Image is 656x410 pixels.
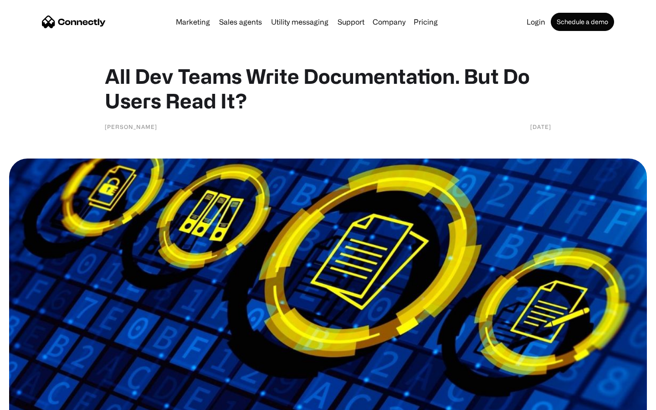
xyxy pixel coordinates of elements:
[18,394,55,407] ul: Language list
[267,18,332,26] a: Utility messaging
[105,122,157,131] div: [PERSON_NAME]
[334,18,368,26] a: Support
[551,13,614,31] a: Schedule a demo
[523,18,549,26] a: Login
[172,18,214,26] a: Marketing
[9,394,55,407] aside: Language selected: English
[530,122,551,131] div: [DATE]
[215,18,266,26] a: Sales agents
[410,18,441,26] a: Pricing
[373,15,405,28] div: Company
[105,64,551,113] h1: All Dev Teams Write Documentation. But Do Users Read It?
